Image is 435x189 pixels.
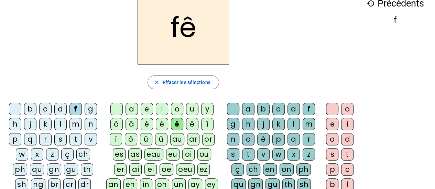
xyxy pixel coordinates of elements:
[303,103,315,115] div: f
[31,148,43,161] div: x
[9,118,21,130] div: h
[197,163,210,176] div: ez
[227,118,239,130] div: g
[263,163,277,176] div: en
[129,163,142,176] div: ai
[153,79,160,85] mat-icon: close
[39,118,52,130] div: k
[162,78,210,86] span: Effacer les sélections
[155,133,167,145] div: ü
[341,118,354,130] div: i
[242,148,254,161] div: t
[186,118,198,130] div: ë
[182,148,195,161] div: oi
[85,133,97,145] div: v
[30,163,44,176] div: qu
[202,133,215,145] div: or
[247,163,260,176] div: ch
[113,148,126,161] div: es
[341,148,354,161] div: t
[47,163,61,176] div: gn
[171,118,183,130] div: ê
[54,133,67,145] div: s
[326,133,338,145] div: o
[242,103,254,115] div: a
[156,118,168,130] div: é
[287,118,300,130] div: l
[171,103,183,115] div: o
[326,148,338,161] div: s
[128,148,142,161] div: as
[287,103,300,115] div: d
[242,133,254,145] div: o
[148,75,219,89] button: Effacer les sélections
[69,133,82,145] div: t
[141,118,153,130] div: è
[144,163,157,176] div: ei
[61,148,74,161] div: ç
[186,103,198,115] div: u
[280,163,294,176] div: on
[110,118,123,130] div: à
[24,133,36,145] div: q
[227,133,239,145] div: n
[24,118,36,130] div: j
[187,133,199,145] div: ar
[303,148,315,161] div: z
[272,148,285,161] div: w
[125,133,137,145] div: ô
[160,163,173,176] div: oe
[110,133,122,145] div: ï
[85,118,97,130] div: n
[126,103,138,115] div: a
[326,118,338,130] div: e
[13,163,27,176] div: ph
[85,103,97,115] div: g
[156,103,168,115] div: i
[326,163,338,176] div: p
[46,148,58,161] div: z
[54,103,67,115] div: d
[144,148,163,161] div: eau
[242,118,254,130] div: h
[287,148,300,161] div: x
[303,133,315,145] div: r
[341,163,354,176] div: c
[24,103,36,115] div: b
[367,16,424,24] div: f
[69,118,82,130] div: m
[9,133,21,145] div: p
[166,148,180,161] div: eu
[303,118,315,130] div: m
[64,163,78,176] div: gu
[201,118,214,130] div: î
[287,133,300,145] div: q
[272,103,285,115] div: c
[272,118,285,130] div: k
[341,133,354,145] div: d
[69,103,82,115] div: f
[126,118,138,130] div: â
[272,133,285,145] div: p
[197,148,211,161] div: ou
[16,148,28,161] div: w
[81,163,93,176] div: th
[201,103,214,115] div: y
[114,163,127,176] div: er
[227,148,239,161] div: s
[341,103,354,115] div: a
[170,133,184,145] div: au
[141,103,153,115] div: e
[176,163,195,176] div: oeu
[257,103,270,115] div: b
[257,133,270,145] div: é
[76,148,90,161] div: ch
[140,133,152,145] div: û
[257,118,270,130] div: j
[39,103,52,115] div: c
[39,133,52,145] div: r
[231,163,244,176] div: ç
[54,118,67,130] div: l
[257,148,270,161] div: v
[296,163,311,176] div: ph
